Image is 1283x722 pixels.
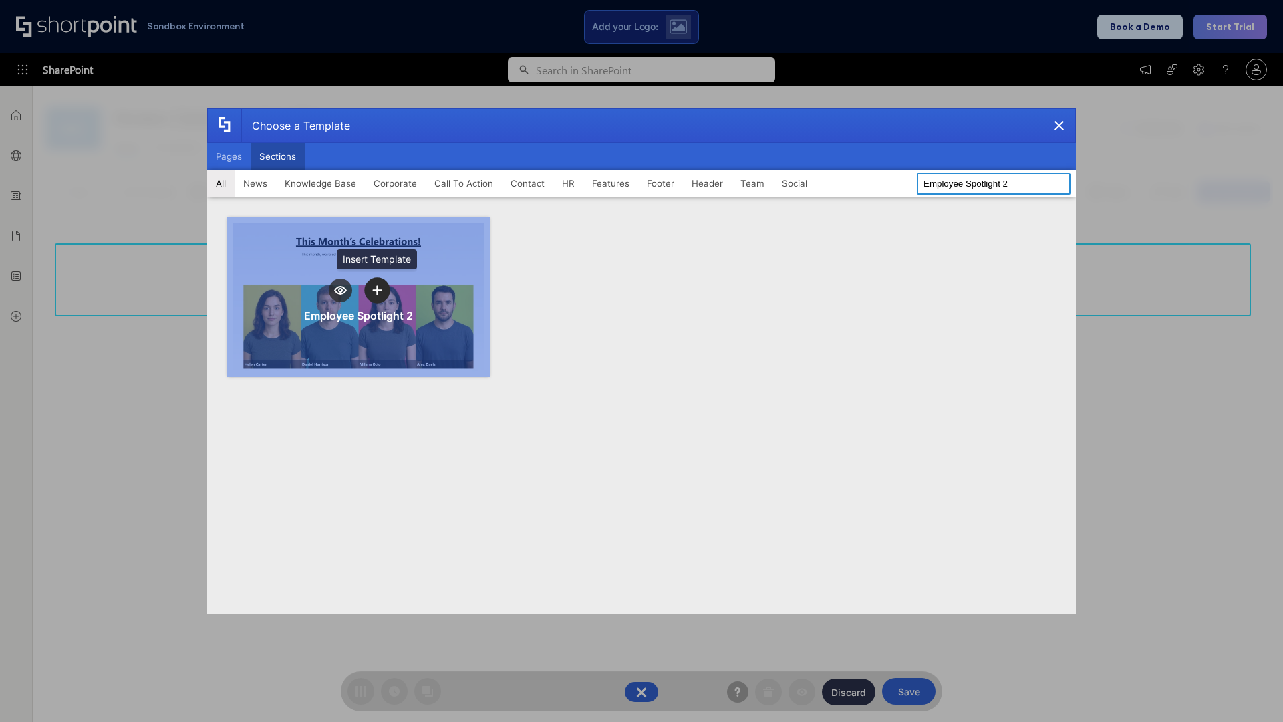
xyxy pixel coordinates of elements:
button: News [235,170,276,197]
button: All [207,170,235,197]
div: Employee Spotlight 2 [304,309,413,322]
button: Call To Action [426,170,502,197]
input: Search [917,173,1071,195]
button: Features [583,170,638,197]
iframe: Chat Widget [1216,658,1283,722]
button: Footer [638,170,683,197]
div: template selector [207,108,1076,614]
button: HR [553,170,583,197]
button: Sections [251,143,305,170]
button: Social [773,170,816,197]
button: Knowledge Base [276,170,365,197]
button: Pages [207,143,251,170]
button: Contact [502,170,553,197]
div: Choose a Template [241,109,350,142]
button: Header [683,170,732,197]
button: Corporate [365,170,426,197]
button: Team [732,170,773,197]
